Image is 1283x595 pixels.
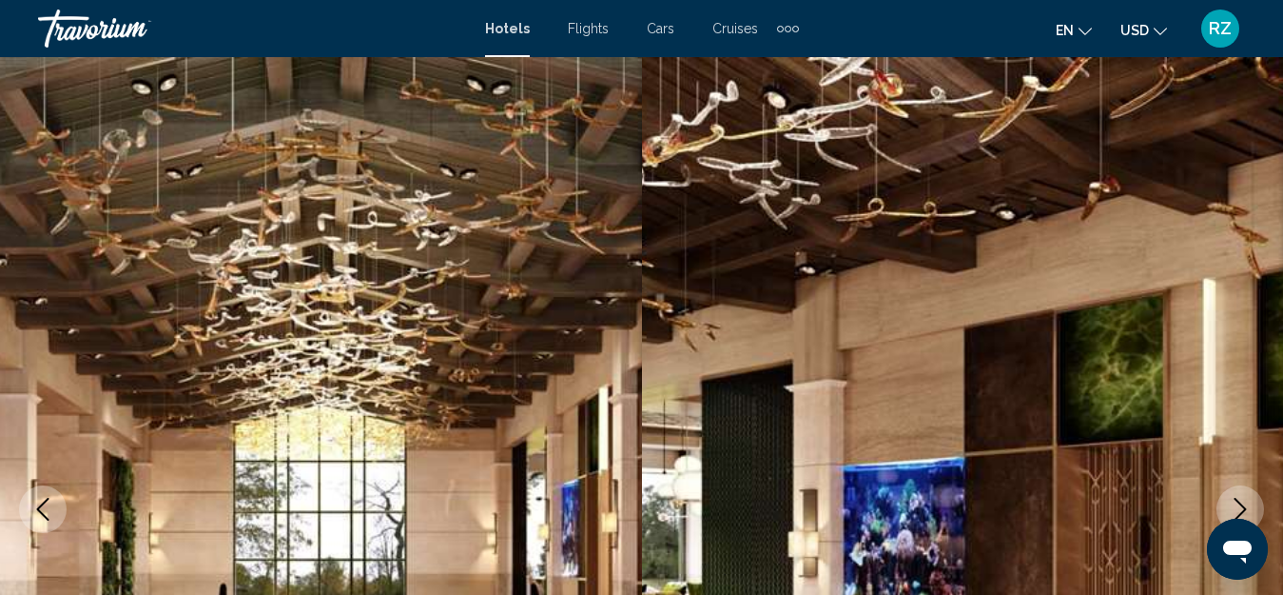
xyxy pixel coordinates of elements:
[485,21,530,36] a: Hotels
[1056,16,1092,44] button: Change language
[1209,19,1232,38] span: RZ
[1207,519,1268,580] iframe: Кнопка запуска окна обмена сообщениями
[19,486,67,533] button: Previous image
[777,13,799,44] button: Extra navigation items
[38,10,466,48] a: Travorium
[568,21,609,36] a: Flights
[1120,23,1149,38] span: USD
[1056,23,1074,38] span: en
[647,21,674,36] a: Cars
[1216,486,1264,533] button: Next image
[712,21,758,36] a: Cruises
[1120,16,1167,44] button: Change currency
[1196,9,1245,49] button: User Menu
